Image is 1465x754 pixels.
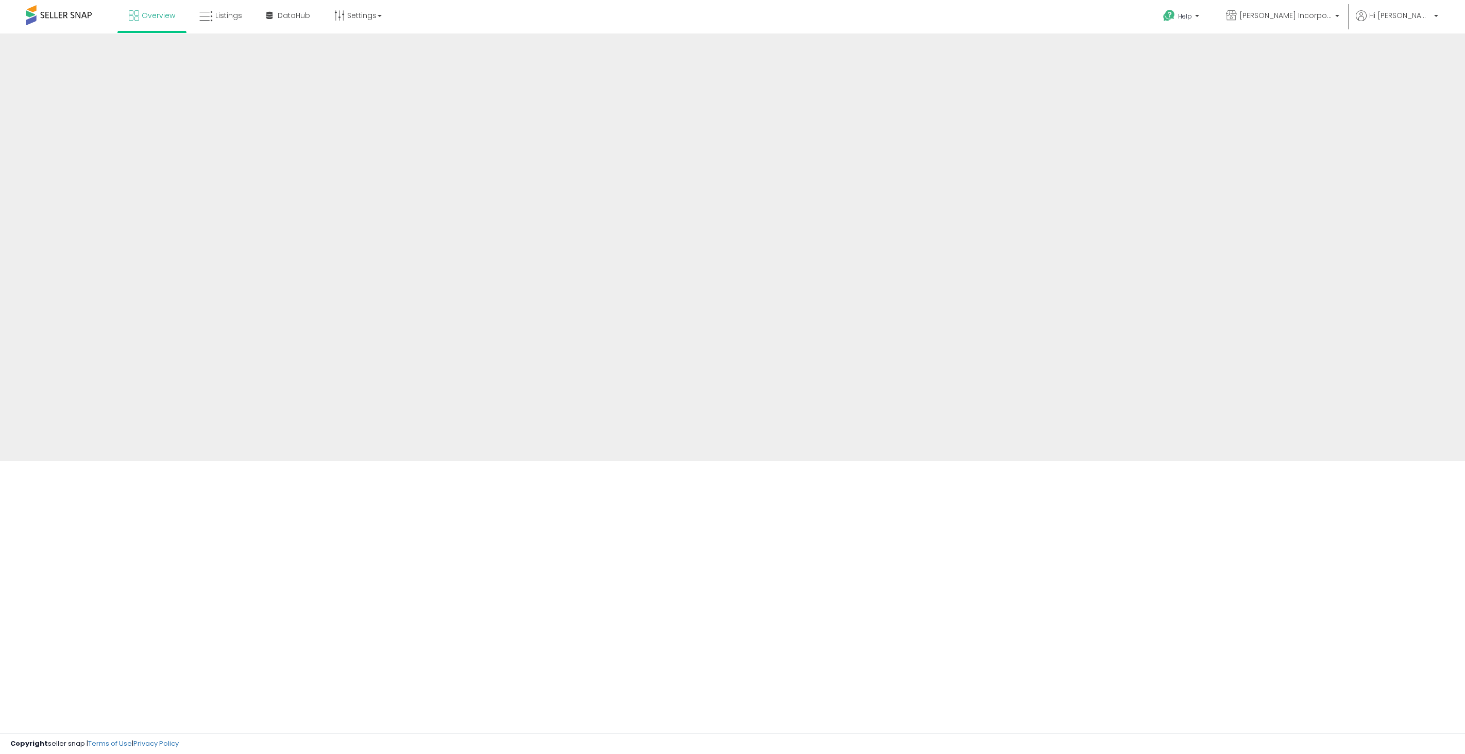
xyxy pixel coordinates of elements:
span: Help [1178,12,1192,21]
span: Hi [PERSON_NAME] [1369,10,1431,21]
span: Listings [215,10,242,21]
span: [PERSON_NAME] Incorporated [1239,10,1332,21]
span: DataHub [278,10,310,21]
a: Help [1155,2,1210,33]
span: Overview [142,10,175,21]
a: Hi [PERSON_NAME] [1356,10,1438,33]
i: Get Help [1163,9,1176,22]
